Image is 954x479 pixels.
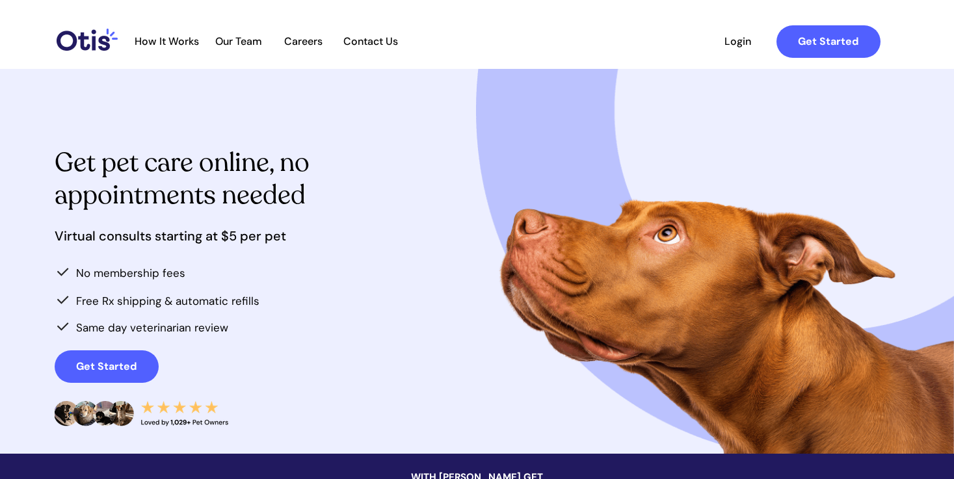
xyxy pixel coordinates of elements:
a: Login [708,25,768,58]
a: Get Started [776,25,881,58]
span: How It Works [128,35,205,47]
span: Same day veterinarian review [76,320,228,335]
span: Login [708,35,768,47]
span: Careers [272,35,336,47]
strong: Get Started [798,34,858,48]
a: Contact Us [337,35,405,48]
strong: Get Started [76,359,137,373]
a: Our Team [207,35,271,48]
a: Get Started [55,350,159,383]
span: Get pet care online, no appointments needed [55,145,310,213]
span: No membership fees [76,266,185,280]
span: Contact Us [337,35,405,47]
span: Our Team [207,35,271,47]
span: Virtual consults starting at $5 per pet [55,227,286,244]
span: Free Rx shipping & automatic refills [76,294,259,308]
a: Careers [272,35,336,48]
a: How It Works [128,35,205,48]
